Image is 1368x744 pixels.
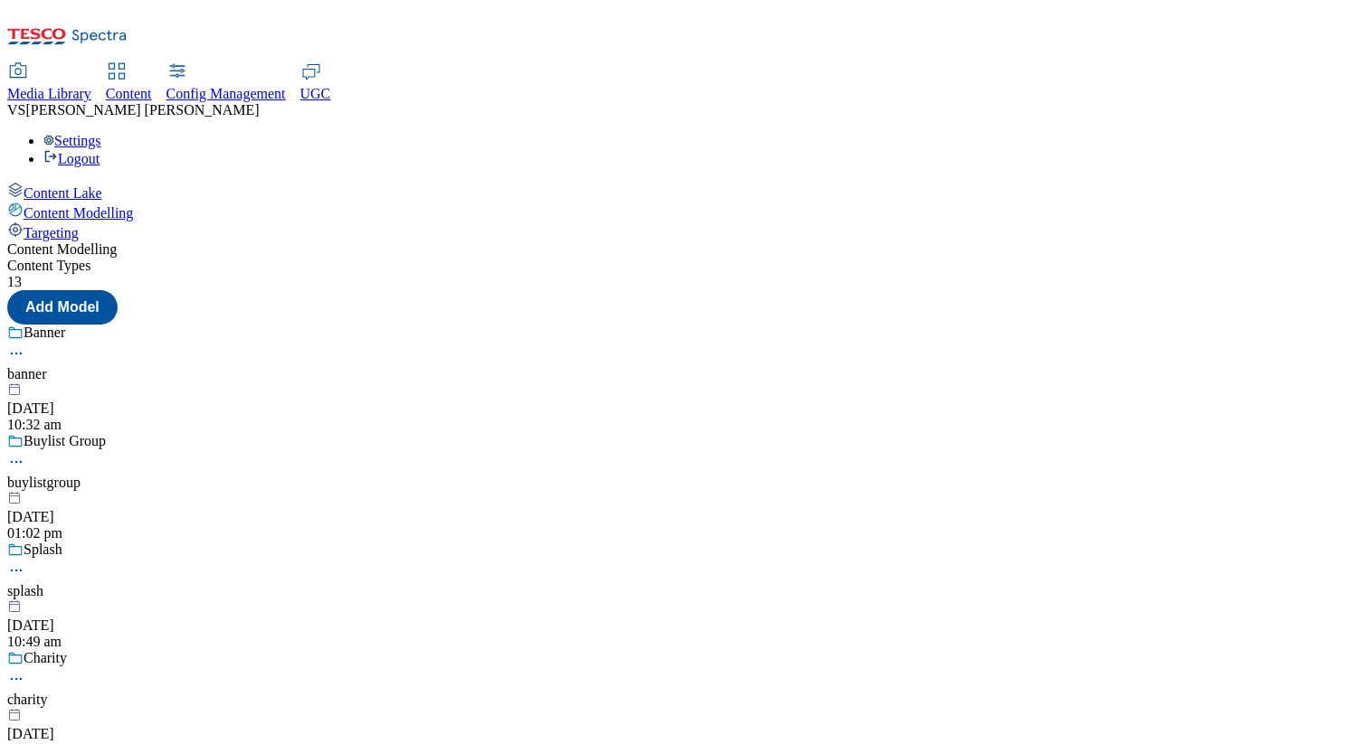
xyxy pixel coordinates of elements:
span: VS [7,102,25,118]
span: Config Management [166,86,286,101]
div: Splash [24,542,62,558]
div: 10:32 am [7,417,1361,433]
a: UGC [300,64,331,102]
span: Media Library [7,86,91,101]
div: [DATE] [7,509,1361,525]
button: Add Model [7,290,118,325]
div: Content Modelling [7,241,1361,258]
div: Content Types [7,258,1361,274]
div: splash [7,583,43,599]
span: Targeting [24,225,79,240]
div: 13 [7,274,1361,290]
a: Media Library [7,64,91,102]
a: Content [106,64,152,102]
div: Buylist Group [24,433,106,449]
div: Banner [24,325,65,341]
a: Config Management [166,64,286,102]
a: Content Lake [7,182,1361,202]
a: Logout [43,151,100,166]
span: Content [106,86,152,101]
span: Content Lake [24,185,102,201]
span: UGC [300,86,331,101]
div: Charity [24,650,67,666]
div: 10:49 am [7,634,1361,650]
div: [DATE] [7,617,1361,634]
div: [DATE] [7,400,1361,417]
div: [DATE] [7,726,1361,742]
div: 01:02 pm [7,525,1361,542]
span: [PERSON_NAME] [PERSON_NAME] [25,102,259,118]
div: charity [7,692,47,708]
a: Settings [43,133,101,148]
a: Targeting [7,221,1361,241]
div: buylistgroup [7,475,81,491]
div: banner [7,366,47,382]
a: Content Modelling [7,202,1361,221]
span: Content Modelling [24,205,133,221]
